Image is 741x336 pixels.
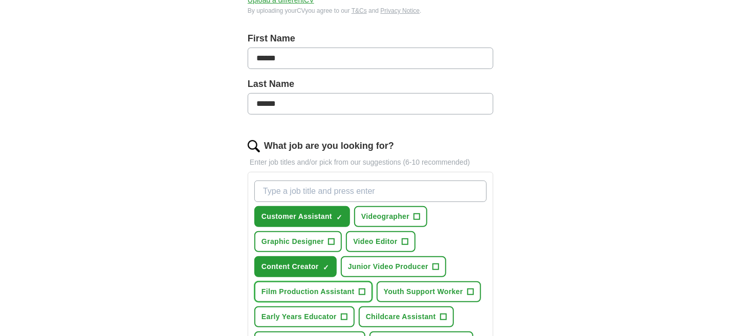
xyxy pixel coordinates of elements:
a: Privacy Notice [381,7,420,14]
span: Childcare Assistant [366,311,436,322]
button: Junior Video Producer [341,256,446,277]
span: Content Creator [261,261,319,272]
button: Youth Support Worker [377,281,481,302]
span: Graphic Designer [261,236,324,247]
span: Early Years Educator [261,311,337,322]
span: ✓ [336,213,342,221]
input: Type a job title and press enter [254,181,487,202]
label: First Name [248,32,493,46]
label: Last Name [248,77,493,91]
div: By uploading your CV you agree to our and . [248,6,493,15]
span: Junior Video Producer [348,261,428,272]
span: Video Editor [353,236,397,247]
button: Childcare Assistant [359,306,454,327]
span: ✓ [323,263,329,272]
span: Customer Assistant [261,211,332,222]
p: Enter job titles and/or pick from our suggestions (6-10 recommended) [248,157,493,168]
button: Early Years Educator [254,306,355,327]
button: Film Production Assistant [254,281,373,302]
button: Graphic Designer [254,231,342,252]
span: Film Production Assistant [261,286,355,297]
span: Videographer [361,211,409,222]
button: Customer Assistant✓ [254,206,350,227]
button: Video Editor [346,231,415,252]
img: search.png [248,140,260,152]
label: What job are you looking for? [264,139,394,153]
a: T&Cs [352,7,367,14]
button: Videographer [354,206,427,227]
span: Youth Support Worker [384,286,463,297]
button: Content Creator✓ [254,256,337,277]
